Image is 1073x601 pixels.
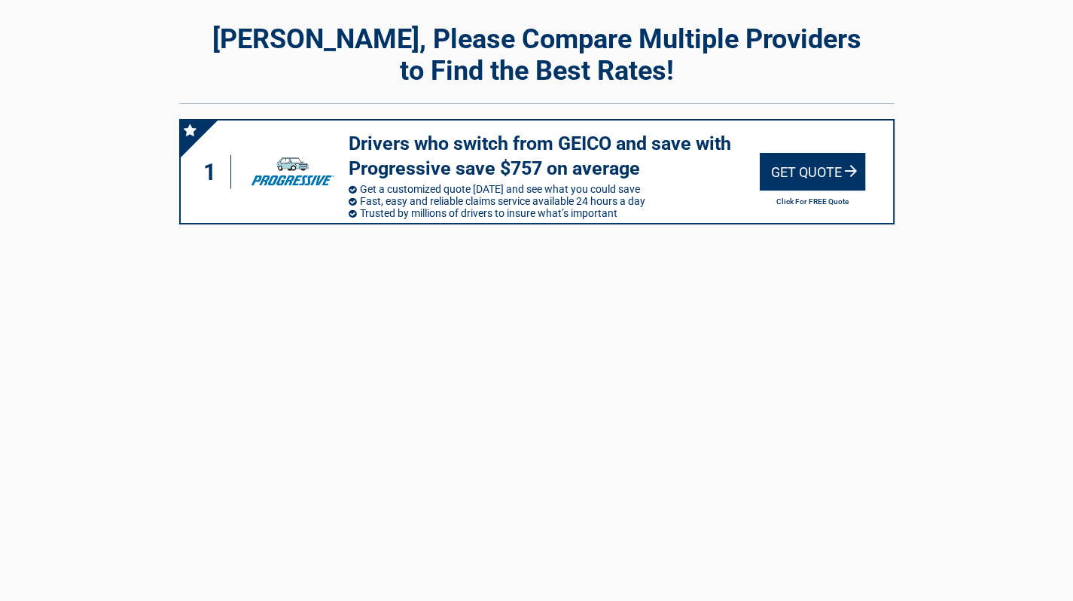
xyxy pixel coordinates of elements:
div: 1 [196,155,232,189]
h2: [PERSON_NAME], Please Compare Multiple Providers to Find the Best Rates! [179,23,895,87]
li: Trusted by millions of drivers to insure what’s important [349,207,760,219]
li: Get a customized quote [DATE] and see what you could save [349,183,760,195]
h3: Drivers who switch from GEICO and save with Progressive save $757 on average [349,132,760,181]
img: progressive's logo [244,148,340,195]
h2: Click For FREE Quote [760,197,865,206]
div: Get Quote [760,153,865,191]
li: Fast, easy and reliable claims service available 24 hours a day [349,195,760,207]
